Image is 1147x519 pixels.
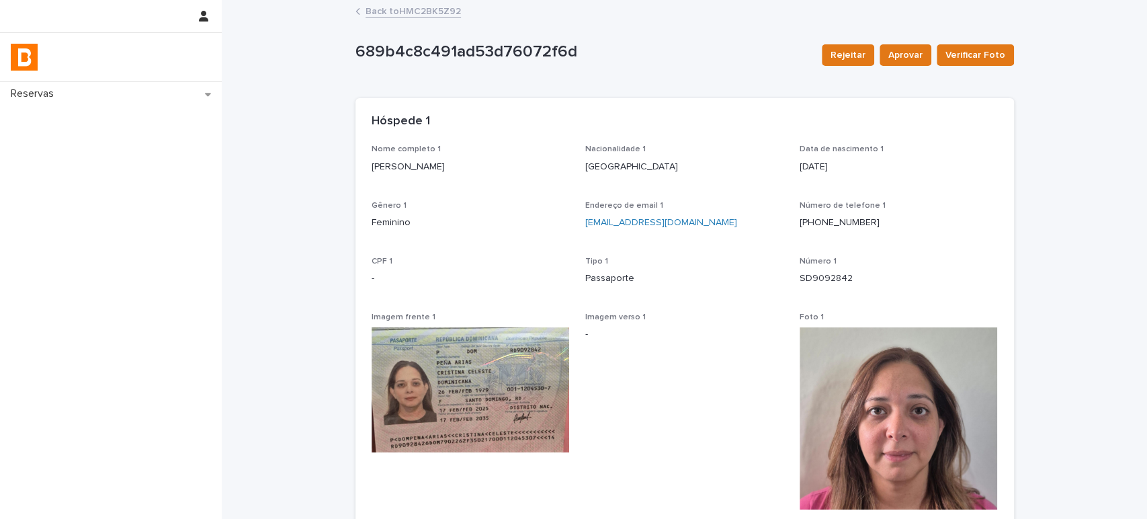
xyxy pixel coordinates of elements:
[945,48,1005,62] span: Verificar Foto
[585,257,608,266] span: Tipo 1
[372,327,570,452] img: WhatsApp%20Image%202025-08-12%20at%209.52.13%20AM.jpeg
[372,257,392,266] span: CPF 1
[585,313,646,321] span: Imagem verso 1
[5,87,65,100] p: Reservas
[585,272,783,286] p: Passaporte
[800,202,886,210] span: Número de telefone 1
[888,48,923,62] span: Aprovar
[372,272,570,286] p: -
[800,313,824,321] span: Foto 1
[366,3,461,18] a: Back toHMC2BK5Z92
[372,160,570,174] p: [PERSON_NAME]
[585,202,663,210] span: Endereço de email 1
[372,145,441,153] span: Nome completo 1
[372,114,430,129] h2: Hóspede 1
[800,257,837,266] span: Número 1
[822,44,874,66] button: Rejeitar
[800,160,998,174] p: [DATE]
[585,145,646,153] span: Nacionalidade 1
[800,272,998,286] p: SD9092842
[372,216,570,230] p: Feminino
[585,160,783,174] p: [GEOGRAPHIC_DATA]
[937,44,1014,66] button: Verificar Foto
[880,44,931,66] button: Aprovar
[800,145,884,153] span: Data de nascimento 1
[372,313,435,321] span: Imagem frente 1
[11,44,38,71] img: zVaNuJHRTjyIjT5M9Xd5
[800,327,998,509] img: WhatsApp%20Image%202025-08-12%20at%2010.11.27%20AM.jpeg
[585,218,737,227] a: [EMAIL_ADDRESS][DOMAIN_NAME]
[355,42,811,62] p: 689b4c8c491ad53d76072f6d
[831,48,865,62] span: Rejeitar
[585,327,783,342] p: -
[800,218,880,227] a: [PHONE_NUMBER]
[372,202,407,210] span: Gênero 1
